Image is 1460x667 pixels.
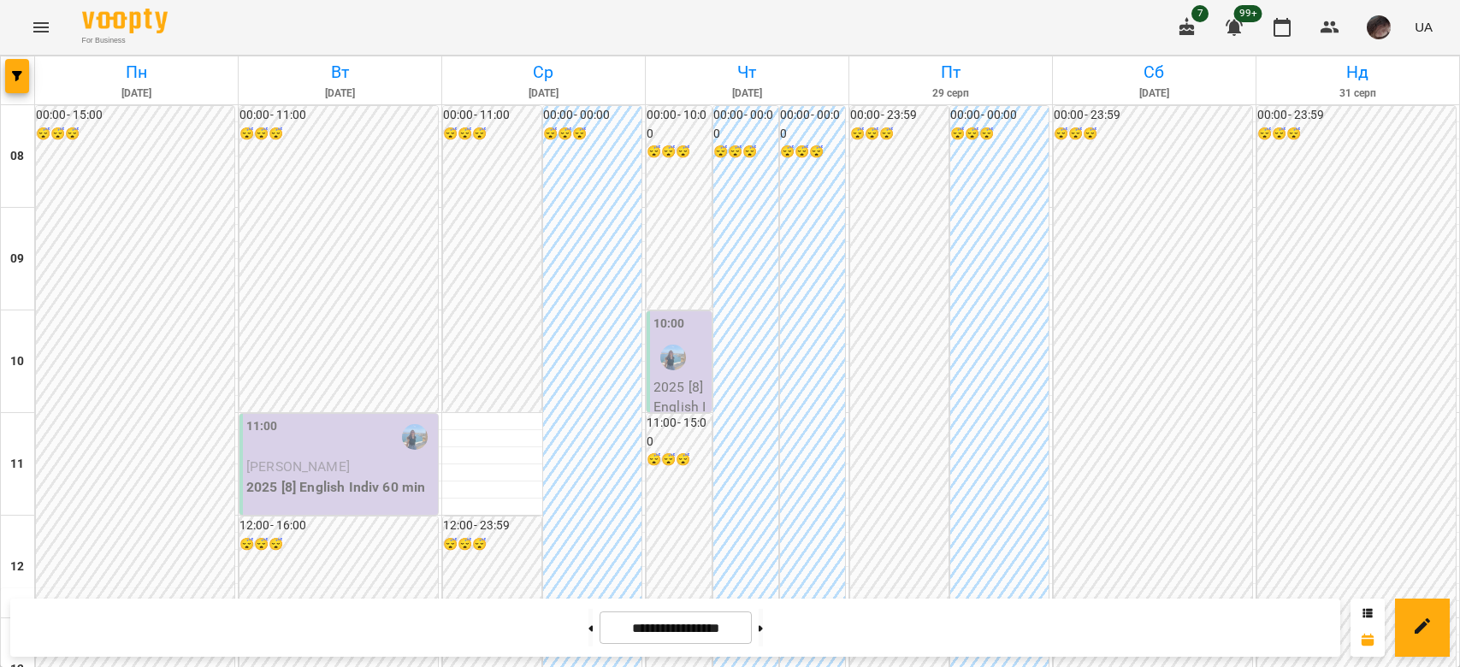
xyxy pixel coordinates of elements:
h6: 00:00 - 00:00 [543,106,641,125]
h6: 00:00 - 15:00 [36,106,234,125]
h6: 😴😴😴 [713,143,778,162]
h6: Нд [1259,59,1457,86]
img: 297f12a5ee7ab206987b53a38ee76f7e.jpg [1367,15,1391,39]
h6: 10 [10,352,24,371]
span: 99+ [1234,5,1262,22]
h6: 00:00 - 00:00 [780,106,845,143]
h6: 29 серп [852,86,1049,102]
img: Ковальовська Анастасія Вячеславівна (а) [660,345,686,370]
h6: Ср [445,59,642,86]
h6: 😴😴😴 [239,535,438,554]
h6: Вт [241,59,439,86]
span: For Business [82,35,168,46]
h6: 😴😴😴 [647,143,712,162]
img: Ковальовська Анастасія Вячеславівна (а) [402,424,428,450]
h6: 31 серп [1259,86,1457,102]
button: Menu [21,7,62,48]
h6: 😴😴😴 [443,125,541,144]
h6: 08 [10,147,24,166]
p: 2025 [8] English Indiv 60 min [246,477,434,498]
span: [PERSON_NAME] [246,458,350,475]
h6: 11 [10,455,24,474]
h6: 😴😴😴 [543,125,641,144]
label: 10:00 [653,315,685,333]
h6: 12:00 - 23:59 [443,516,541,535]
h6: Чт [648,59,846,86]
h6: 00:00 - 23:59 [1257,106,1456,125]
img: Voopty Logo [82,9,168,33]
h6: 😴😴😴 [443,535,541,554]
h6: 00:00 - 11:00 [239,106,438,125]
h6: Сб [1055,59,1253,86]
h6: Пт [852,59,1049,86]
h6: 00:00 - 10:00 [647,106,712,143]
h6: 00:00 - 23:59 [850,106,949,125]
h6: 😴😴😴 [239,125,438,144]
h6: 😴😴😴 [36,125,234,144]
h6: [DATE] [241,86,439,102]
h6: 😴😴😴 [850,125,949,144]
h6: 😴😴😴 [1257,125,1456,144]
h6: 😴😴😴 [780,143,845,162]
label: 11:00 [246,417,278,436]
h6: 😴😴😴 [647,451,712,469]
h6: [DATE] [445,86,642,102]
h6: [DATE] [1055,86,1253,102]
h6: 12:00 - 16:00 [239,516,438,535]
h6: 😴😴😴 [1054,125,1252,144]
h6: 12 [10,558,24,576]
h6: Пн [38,59,235,86]
h6: 09 [10,250,24,269]
h6: 00:00 - 00:00 [713,106,778,143]
h6: 11:00 - 15:00 [647,414,712,451]
p: 2025 [8] English Indiv 60 min - [PERSON_NAME] [653,377,708,498]
h6: 😴😴😴 [950,125,1049,144]
h6: 00:00 - 23:59 [1054,106,1252,125]
h6: 00:00 - 00:00 [950,106,1049,125]
button: UA [1408,11,1439,43]
span: UA [1415,18,1433,36]
h6: [DATE] [648,86,846,102]
h6: 00:00 - 11:00 [443,106,541,125]
span: 7 [1191,5,1209,22]
h6: [DATE] [38,86,235,102]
